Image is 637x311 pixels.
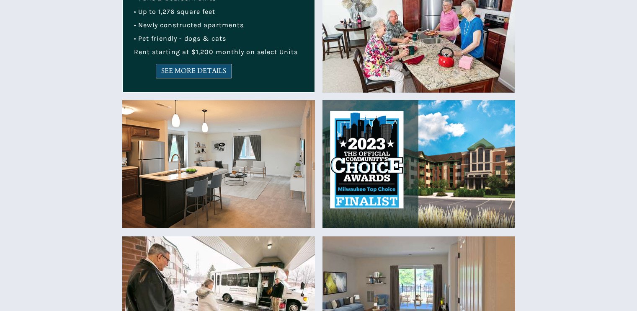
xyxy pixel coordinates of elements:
span: • Newly constructed apartments [134,21,244,29]
span: SEE MORE DETAILS [156,67,232,75]
span: Rent starting at $1,200 monthly on select Units [134,48,298,56]
a: SEE MORE DETAILS [156,64,232,78]
span: • Pet friendly - dogs & cats [134,34,226,42]
span: • Up to 1,276 square feet [134,8,215,16]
